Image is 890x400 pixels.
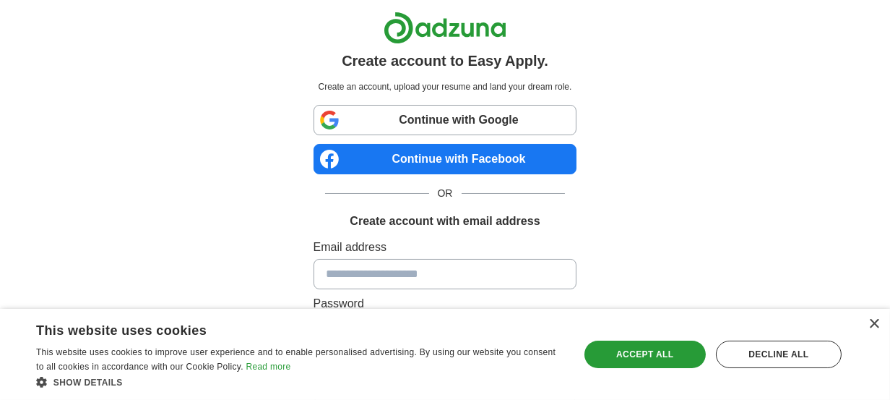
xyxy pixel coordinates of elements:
h1: Create account to Easy Apply. [342,50,548,72]
a: Continue with Google [314,105,577,135]
div: Accept all [584,341,706,368]
div: Show details [36,375,563,389]
img: Adzuna logo [384,12,506,44]
label: Password [314,295,577,312]
span: Show details [53,378,123,388]
span: This website uses cookies to improve user experience and to enable personalised advertising. By u... [36,347,556,372]
a: Continue with Facebook [314,144,577,174]
p: Create an account, upload your resume and land your dream role. [316,80,574,93]
span: OR [429,186,462,201]
label: Email address [314,239,577,256]
div: This website uses cookies [36,318,527,339]
h1: Create account with email address [350,213,540,230]
div: Close [868,319,879,330]
a: Read more, opens a new window [246,362,290,372]
div: Decline all [716,341,842,368]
